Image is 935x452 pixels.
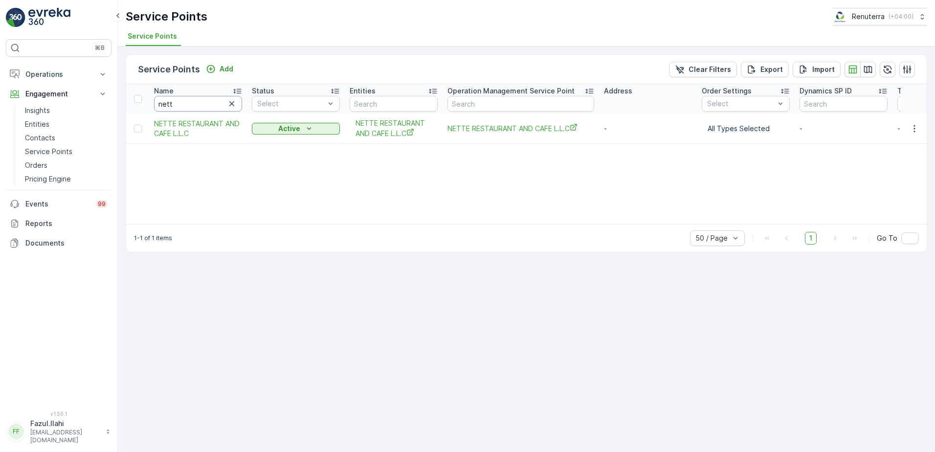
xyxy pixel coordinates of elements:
p: Add [220,64,233,74]
p: Order Settings [702,86,752,96]
a: Contacts [21,131,111,145]
input: Search [800,96,888,112]
p: Status [252,86,274,96]
button: Active [252,123,340,135]
p: Entities [350,86,376,96]
button: Import [793,62,841,77]
input: Search [350,96,438,112]
span: Service Points [128,31,177,41]
a: NETTE RESTAURANT AND CAFE L.L.C [154,119,242,138]
img: logo [6,8,25,27]
a: NETTE RESTAURANT AND CAFE L.L.C [447,123,594,134]
p: Clear Filters [689,65,731,74]
button: Engagement [6,84,111,104]
p: Dynamics SP ID [800,86,852,96]
a: NETTE RESTAURANT AND CAFE L.L.C [356,118,432,138]
p: Pricing Engine [25,174,71,184]
p: - [800,124,888,134]
a: Insights [21,104,111,117]
p: Events [25,199,90,209]
a: Service Points [21,145,111,158]
input: Search [154,96,242,112]
p: Select [257,99,325,109]
img: logo_light-DOdMpM7g.png [28,8,70,27]
button: Export [741,62,789,77]
a: Entities [21,117,111,131]
a: Orders [21,158,111,172]
p: Operation Management Service Point [447,86,575,96]
td: - [599,113,697,144]
p: ⌘B [95,44,105,52]
p: Renuterra [852,12,885,22]
p: Active [278,124,300,134]
p: Select [707,99,775,109]
p: Documents [25,238,108,248]
p: 99 [98,200,106,208]
p: Export [760,65,783,74]
p: Engagement [25,89,92,99]
p: Entities [25,119,49,129]
button: Operations [6,65,111,84]
div: FF [8,424,24,439]
span: Go To [877,233,897,243]
p: Service Points [25,147,72,157]
p: Service Points [138,63,200,76]
button: Renuterra(+04:00) [833,8,927,25]
p: Name [154,86,174,96]
p: Insights [25,106,50,115]
img: Screenshot_2024-07-26_at_13.33.01.png [833,11,848,22]
button: FFFazul.Ilahi[EMAIL_ADDRESS][DOMAIN_NAME] [6,419,111,444]
p: ( +04:00 ) [889,13,913,21]
span: 1 [805,232,817,245]
input: Search [447,96,594,112]
p: 1-1 of 1 items [134,234,172,242]
div: Toggle Row Selected [134,125,142,133]
button: Clear Filters [669,62,737,77]
p: Operations [25,69,92,79]
p: Service Points [126,9,207,24]
a: Documents [6,233,111,253]
p: All Types Selected [708,124,784,134]
a: Events99 [6,194,111,214]
p: Reports [25,219,108,228]
button: Add [202,63,237,75]
p: Orders [25,160,47,170]
p: Address [604,86,632,96]
a: Pricing Engine [21,172,111,186]
p: Fazul.Ilahi [30,419,101,429]
span: v 1.50.1 [6,411,111,417]
p: [EMAIL_ADDRESS][DOMAIN_NAME] [30,429,101,444]
p: Contacts [25,133,55,143]
a: Reports [6,214,111,233]
p: Import [812,65,835,74]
